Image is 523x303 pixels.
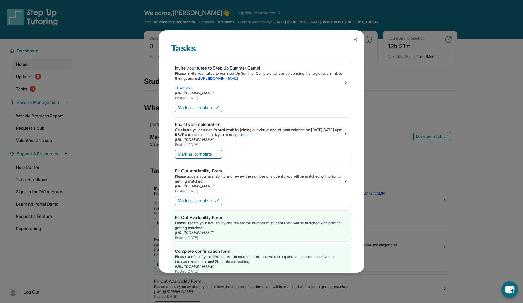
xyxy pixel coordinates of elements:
div: Please update your availability and review the number of students you will be matched with prior ... [175,174,343,184]
div: Invite your tutee to Step Up Summer Camp! [175,65,343,71]
div: Posted [DATE] [175,96,343,100]
span: Mark as complete [178,198,212,204]
a: [URL][DOMAIN_NAME] [175,230,214,235]
p: ! [175,127,343,137]
a: Fill Out Availability FormPlease update your availability and review the number of students you w... [171,164,352,195]
span: Thank you! [175,86,193,90]
a: Complete confirmation formPlease confirm if you’d like to take on more students so we can expand ... [171,244,352,275]
p: Please invite your tutee to our Step Up Summer Camp workshops by sending the registration link to... [175,71,343,81]
span: Celebrate your student's hard work by joining our virtual end-of-year celebration [DATE][DATE] 6p... [175,127,344,137]
div: Posted [DATE] [175,235,348,240]
img: Mark as complete [214,198,219,203]
a: [URL][DOMAIN_NAME] [175,91,214,95]
a: Invite your tutee to Step Up Summer Camp!Please invite your tutee to our Step Up Summer Camp work... [171,61,352,102]
div: Posted [DATE] [175,142,343,147]
div: Fill Out Availability Form [175,168,343,174]
a: [URL][DOMAIN_NAME] [199,76,238,81]
a: End of year celebrationCelebrate your student's hard work by joining our virtual end-of-year cele... [171,118,352,148]
a: [URL][DOMAIN_NAME] [175,184,214,188]
a: Fill Out Availability FormPlease update your availability and review the number of students you w... [171,211,352,241]
img: Mark as complete [214,152,219,157]
a: [URL][DOMAIN_NAME].. [175,264,216,269]
button: Mark as complete [175,196,222,205]
span: Mark as complete [178,104,212,111]
img: Mark as complete [214,105,219,110]
a: here [240,132,247,137]
div: Posted [DATE] [175,269,348,274]
div: End of year celebration [175,121,343,127]
div: Fill Out Availability Form [175,214,348,221]
div: Posted [DATE] [175,189,343,194]
a: [URL][DOMAIN_NAME] [175,137,214,142]
div: Tasks [171,43,352,61]
button: chat-button [501,281,518,298]
button: Mark as complete [175,150,222,159]
span: Mark as complete [178,151,212,157]
div: Please confirm if you’d like to take on more students so we can expand our support—and you can in... [175,254,348,264]
button: Mark as complete [175,103,222,112]
div: Complete confirmation form [175,248,348,254]
div: Please update your availability and review the number of students you will be matched with prior ... [175,221,348,230]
